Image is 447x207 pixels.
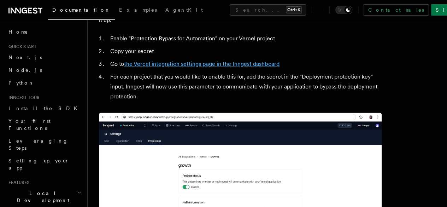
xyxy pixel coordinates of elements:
[8,67,42,73] span: Node.js
[6,190,77,204] span: Local Development
[108,34,382,44] li: Enable "Protection Bypass for Automation" on your Vercel project
[6,44,36,50] span: Quick start
[8,105,82,111] span: Install the SDK
[52,7,111,13] span: Documentation
[8,118,51,131] span: Your first Functions
[124,61,280,67] a: the Vercel integration settings page in the Inngest dashboard
[6,180,29,185] span: Features
[6,95,40,100] span: Inngest tour
[108,72,382,102] li: For each project that you would like to enable this for, add the secret in the "Deployment protec...
[8,54,42,60] span: Next.js
[108,59,382,69] li: Go to
[8,28,28,35] span: Home
[115,2,161,19] a: Examples
[8,138,68,151] span: Leveraging Steps
[161,2,207,19] a: AgentKit
[165,7,203,13] span: AgentKit
[6,25,83,38] a: Home
[6,76,83,89] a: Python
[48,2,115,20] a: Documentation
[8,80,34,86] span: Python
[6,102,83,115] a: Install the SDK
[335,6,352,14] button: Toggle dark mode
[6,187,83,207] button: Local Development
[6,154,83,174] a: Setting up your app
[108,46,382,56] li: Copy your secret
[6,115,83,134] a: Your first Functions
[6,64,83,76] a: Node.js
[8,158,69,171] span: Setting up your app
[6,134,83,154] a: Leveraging Steps
[6,51,83,64] a: Next.js
[230,4,306,16] button: Search...Ctrl+K
[364,4,428,16] a: Contact sales
[286,6,302,13] kbd: Ctrl+K
[119,7,157,13] span: Examples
